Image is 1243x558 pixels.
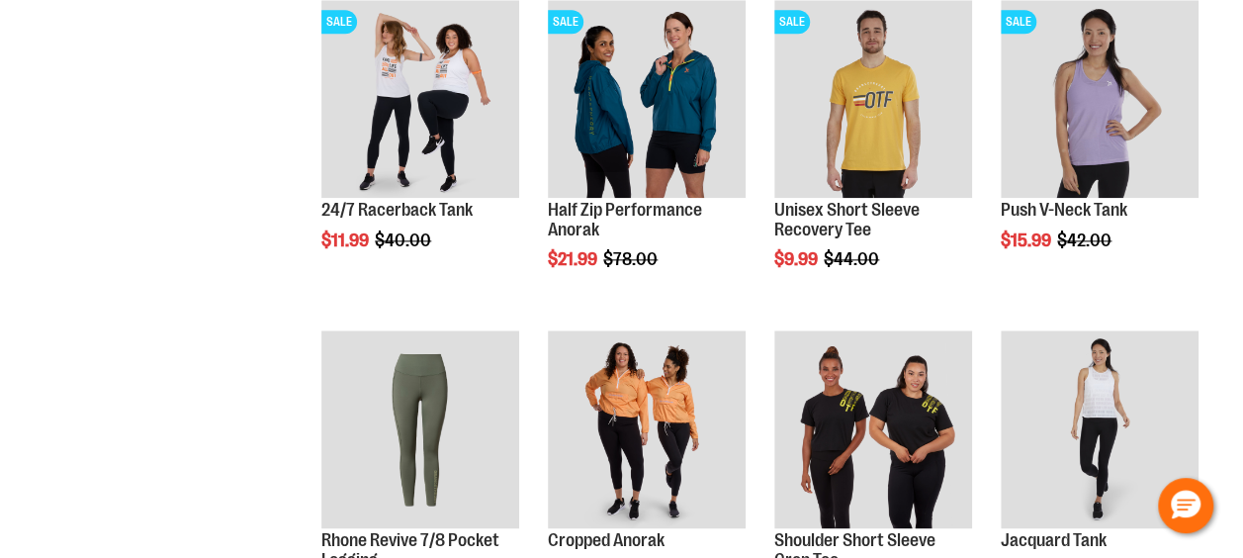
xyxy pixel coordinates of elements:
[774,10,810,34] span: SALE
[321,330,519,528] img: Rhone Revive 7/8 Pocket Legging
[774,330,972,531] a: Product image for Shoulder Short Sleeve Crop Tee
[1001,330,1199,528] img: Front view of Jacquard Tank
[774,200,920,239] a: Unisex Short Sleeve Recovery Tee
[774,249,821,269] span: $9.99
[548,200,702,239] a: Half Zip Performance Anorak
[774,330,972,528] img: Product image for Shoulder Short Sleeve Crop Tee
[1001,200,1127,220] a: Push V-Neck Tank
[548,330,746,528] img: Cropped Anorak primary image
[321,330,519,531] a: Rhone Revive 7/8 Pocket Legging
[548,249,600,269] span: $21.99
[375,231,434,250] span: $40.00
[548,10,583,34] span: SALE
[321,200,473,220] a: 24/7 Racerback Tank
[603,249,661,269] span: $78.00
[321,231,372,250] span: $11.99
[1158,478,1213,533] button: Hello, have a question? Let’s chat.
[1001,530,1107,550] a: Jacquard Tank
[1001,10,1036,34] span: SALE
[321,10,357,34] span: SALE
[548,530,665,550] a: Cropped Anorak
[1001,330,1199,531] a: Front view of Jacquard Tank
[548,330,746,531] a: Cropped Anorak primary image
[824,249,882,269] span: $44.00
[1057,231,1114,250] span: $42.00
[1001,231,1054,250] span: $15.99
